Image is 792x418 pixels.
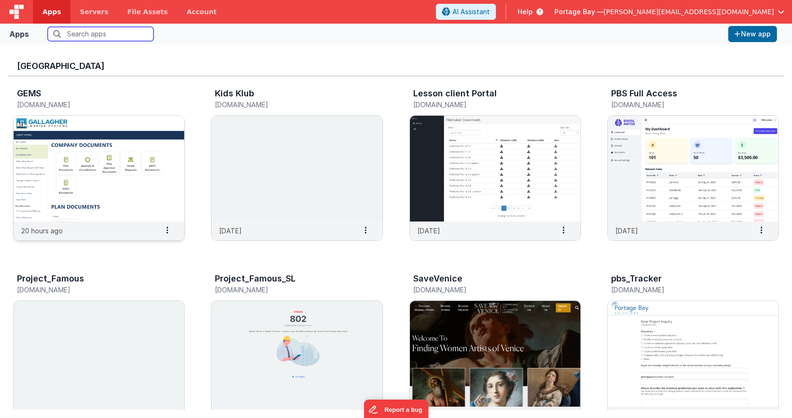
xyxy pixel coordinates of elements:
h3: SaveVenice [413,274,462,283]
p: [DATE] [615,226,638,236]
span: File Assets [128,7,168,17]
h5: [DOMAIN_NAME] [17,286,161,293]
p: [DATE] [219,226,242,236]
p: [DATE] [417,226,440,236]
h5: [DOMAIN_NAME] [611,286,755,293]
button: AI Assistant [436,4,496,20]
span: Servers [80,7,108,17]
h5: [DOMAIN_NAME] [413,101,557,108]
h3: Project_Famous_SL [215,274,296,283]
button: New app [728,26,777,42]
h5: [DOMAIN_NAME] [413,286,557,293]
h5: [DOMAIN_NAME] [215,286,359,293]
button: Portage Bay — [PERSON_NAME][EMAIL_ADDRESS][DOMAIN_NAME] [554,7,784,17]
span: [PERSON_NAME][EMAIL_ADDRESS][DOMAIN_NAME] [604,7,774,17]
p: 20 hours ago [21,226,63,236]
h5: [DOMAIN_NAME] [215,101,359,108]
h3: pbs_Tracker [611,274,662,283]
h5: [DOMAIN_NAME] [611,101,755,108]
span: AI Assistant [452,7,490,17]
h3: GEMS [17,89,41,98]
h3: Lesson client Portal [413,89,497,98]
h3: Project_Famous [17,274,84,283]
h5: [DOMAIN_NAME] [17,101,161,108]
span: Apps [43,7,61,17]
h3: Kids Klub [215,89,254,98]
span: Portage Bay — [554,7,604,17]
h3: PBS Full Access [611,89,677,98]
div: Apps [9,28,29,40]
input: Search apps [48,27,153,41]
h3: [GEOGRAPHIC_DATA] [17,61,775,71]
span: Help [518,7,533,17]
